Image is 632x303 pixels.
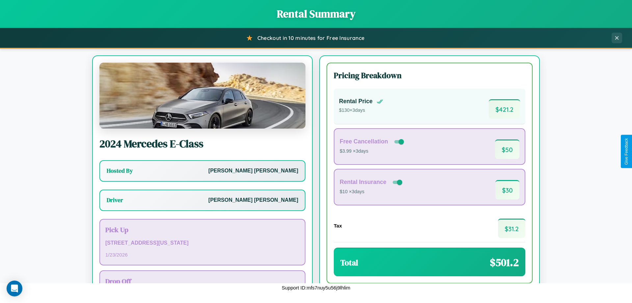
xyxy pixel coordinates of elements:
h2: 2024 Mercedes E-Class [99,136,305,151]
p: Support ID: mfs7nuy5u56j9lhlim [282,283,350,292]
h3: Drop Off [105,276,300,286]
h3: Driver [107,196,123,204]
h3: Pricing Breakdown [334,70,525,81]
span: Checkout in 10 minutes for Free Insurance [257,35,364,41]
h3: Pick Up [105,225,300,234]
span: $ 421.2 [489,99,520,119]
p: $ 130 × 3 days [339,106,383,115]
h4: Rental Price [339,98,373,105]
span: $ 501.2 [490,255,519,270]
p: [PERSON_NAME] [PERSON_NAME] [208,196,298,205]
div: Open Intercom Messenger [7,281,22,296]
h4: Tax [334,223,342,228]
div: Give Feedback [624,138,629,165]
h4: Rental Insurance [340,179,386,186]
p: $3.99 × 3 days [340,147,405,156]
h3: Hosted By [107,167,133,175]
img: Mercedes E-Class [99,63,305,129]
p: $10 × 3 days [340,188,404,196]
h4: Free Cancellation [340,138,388,145]
p: 1 / 23 / 2026 [105,250,300,259]
span: $ 30 [495,180,519,199]
h3: Total [340,257,358,268]
h1: Rental Summary [7,7,625,21]
p: [PERSON_NAME] [PERSON_NAME] [208,166,298,176]
p: [STREET_ADDRESS][US_STATE] [105,238,300,248]
span: $ 50 [495,139,519,159]
span: $ 31.2 [498,219,525,238]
